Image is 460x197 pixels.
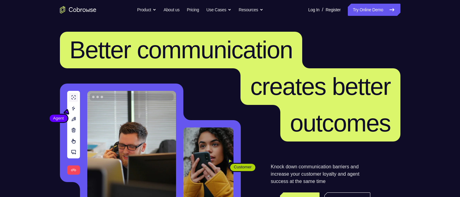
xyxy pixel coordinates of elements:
a: Log In [308,4,320,16]
span: / [322,6,323,13]
a: Try Online Demo [348,4,400,16]
button: Product [137,4,156,16]
button: Use Cases [206,4,231,16]
span: creates better [250,73,390,100]
a: Pricing [187,4,199,16]
a: About us [164,4,179,16]
button: Resources [239,4,263,16]
span: outcomes [290,109,391,137]
p: Knock down communication barriers and increase your customer loyalty and agent success at the sam... [271,163,370,185]
span: Better communication [70,36,293,63]
a: Register [326,4,341,16]
a: Go to the home page [60,6,96,13]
